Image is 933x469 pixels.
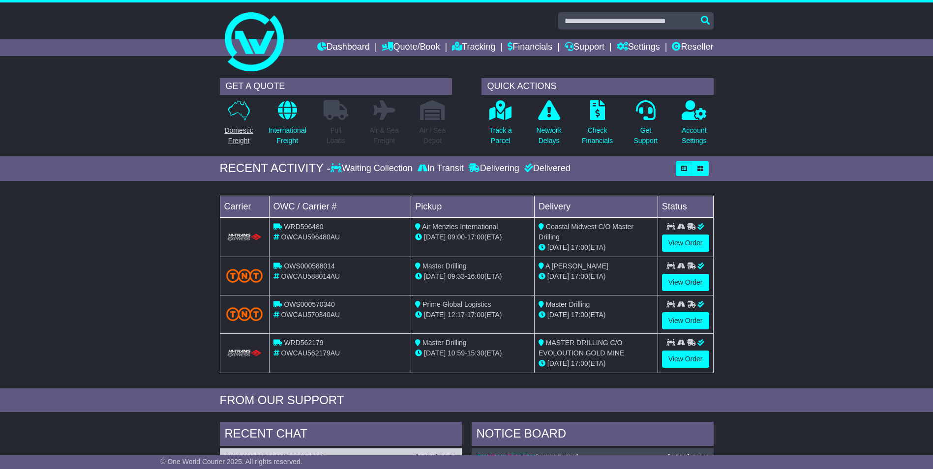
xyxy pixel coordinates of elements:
[422,339,466,347] span: Master Drilling
[672,39,713,56] a: Reseller
[225,453,284,461] a: OWCAU559791AU
[411,196,535,217] td: Pickup
[281,272,340,280] span: OWCAU588014AU
[415,310,530,320] div: - (ETA)
[662,274,709,291] a: View Order
[424,311,446,319] span: [DATE]
[536,100,562,151] a: NetworkDelays
[472,422,714,448] div: NOTICE BOARD
[489,125,512,146] p: Track a Parcel
[370,125,399,146] p: Air & Sea Freight
[226,307,263,321] img: TNT_Domestic.png
[331,163,415,174] div: Waiting Collection
[539,358,654,369] div: (ETA)
[220,161,331,176] div: RECENT ACTIVITY -
[662,312,709,329] a: View Order
[617,39,660,56] a: Settings
[633,125,658,146] p: Get Support
[281,233,340,241] span: OWCAU596480AU
[225,453,457,462] div: ( )
[424,349,446,357] span: [DATE]
[324,125,348,146] p: Full Loads
[226,233,263,242] img: HiTrans.png
[581,100,613,151] a: CheckFinancials
[539,223,633,241] span: Coastal Midwest C/O Master Drilling
[220,78,452,95] div: GET A QUOTE
[667,453,708,462] div: [DATE] 15:59
[226,269,263,282] img: TNT_Domestic.png
[448,233,465,241] span: 09:00
[545,262,608,270] span: A [PERSON_NAME]
[547,359,569,367] span: [DATE]
[538,453,576,461] span: S000027979
[284,339,323,347] span: WRD562179
[467,311,484,319] span: 17:00
[269,125,306,146] p: International Freight
[539,339,624,357] span: MASTER DRILLING C/O EVOLOUTION GOLD MINE
[284,300,335,308] span: OWS000570340
[482,78,714,95] div: QUICK ACTIONS
[571,359,588,367] span: 17:00
[571,311,588,319] span: 17:00
[547,311,569,319] span: [DATE]
[633,100,658,151] a: GetSupport
[467,349,484,357] span: 15:30
[571,243,588,251] span: 17:00
[539,310,654,320] div: (ETA)
[536,125,561,146] p: Network Delays
[415,348,530,358] div: - (ETA)
[415,271,530,282] div: - (ETA)
[268,100,307,151] a: InternationalFreight
[467,272,484,280] span: 16:00
[424,233,446,241] span: [DATE]
[662,234,709,252] a: View Order
[317,39,370,56] a: Dashboard
[489,100,512,151] a: Track aParcel
[658,196,713,217] td: Status
[522,163,571,174] div: Delivered
[565,39,604,56] a: Support
[415,163,466,174] div: In Transit
[226,349,263,358] img: HiTrans.png
[160,458,302,466] span: © One World Courier 2025. All rights reserved.
[546,300,590,308] span: Master Drilling
[448,272,465,280] span: 09:33
[571,272,588,280] span: 17:00
[534,196,658,217] td: Delivery
[281,311,340,319] span: OWCAU570340AU
[448,349,465,357] span: 10:59
[220,422,462,448] div: RECENT CHAT
[539,271,654,282] div: (ETA)
[681,100,707,151] a: AccountSettings
[224,125,253,146] p: Domestic Freight
[424,272,446,280] span: [DATE]
[467,233,484,241] span: 17:00
[547,243,569,251] span: [DATE]
[466,163,522,174] div: Delivering
[422,300,491,308] span: Prime Global Logistics
[682,125,707,146] p: Account Settings
[422,223,498,231] span: Air Menzies International
[287,453,322,461] span: S00027596
[284,223,323,231] span: WRD596480
[284,262,335,270] span: OWS000588014
[420,125,446,146] p: Air / Sea Depot
[539,242,654,253] div: (ETA)
[220,393,714,408] div: FROM OUR SUPPORT
[415,232,530,242] div: - (ETA)
[477,453,709,462] div: ( )
[508,39,552,56] a: Financials
[477,453,536,461] a: OWCAU596480AU
[382,39,440,56] a: Quote/Book
[224,100,253,151] a: DomesticFreight
[220,196,269,217] td: Carrier
[422,262,466,270] span: Master Drilling
[416,453,456,462] div: [DATE] 09:52
[662,351,709,368] a: View Order
[448,311,465,319] span: 12:17
[547,272,569,280] span: [DATE]
[269,196,411,217] td: OWC / Carrier #
[281,349,340,357] span: OWCAU562179AU
[452,39,495,56] a: Tracking
[582,125,613,146] p: Check Financials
